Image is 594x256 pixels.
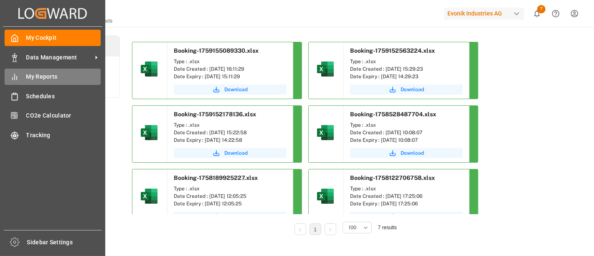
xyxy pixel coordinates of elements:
img: microsoft-excel-2019--v1.png [139,59,159,79]
span: Data Management [26,53,92,62]
span: Download [401,86,424,93]
span: Booking-1758189925227.xlsx [174,174,258,181]
span: My Reports [26,72,101,81]
div: Type : .xlsx [350,185,463,192]
span: Booking-1758122706758.xlsx [350,174,435,181]
span: Schedules [26,92,101,101]
img: microsoft-excel-2019--v1.png [139,186,159,206]
span: 7 [537,5,546,13]
span: Sidebar Settings [27,238,102,247]
li: Next Page [325,223,336,235]
div: Date Created : [DATE] 15:29:23 [350,65,463,73]
div: Date Created : [DATE] 16:11:29 [174,65,287,73]
div: Type : .xlsx [174,185,287,192]
button: Download [174,84,287,95]
div: Type : .xlsx [174,58,287,65]
div: Evonik Industries AG [444,8,524,20]
img: microsoft-excel-2019--v1.png [315,123,335,143]
div: Date Created : [DATE] 10:08:07 [350,129,463,136]
span: Booking-1759155089330.xlsx [174,47,259,54]
div: Date Expiry : [DATE] 17:25:06 [350,200,463,207]
span: Booking-1759152563224.xlsx [350,47,435,54]
li: Previous Page [294,223,306,235]
button: Help Center [546,4,565,23]
span: Tracking [26,131,101,140]
button: Download [350,212,463,222]
span: Download [224,213,248,220]
a: Schedules [5,88,101,104]
div: Date Expiry : [DATE] 14:22:58 [174,136,287,144]
a: My Cockpit [5,30,101,46]
span: CO2e Calculator [26,111,101,120]
div: Date Expiry : [DATE] 14:29:23 [350,73,463,80]
span: My Cockpit [26,33,101,42]
a: 1 [314,227,317,233]
button: Evonik Industries AG [444,5,528,21]
button: Download [174,212,287,222]
button: show 7 new notifications [528,4,546,23]
span: Booking-1758528487704.xlsx [350,111,436,118]
span: Download [401,213,424,220]
div: Date Expiry : [DATE] 10:08:07 [350,136,463,144]
div: Date Expiry : [DATE] 12:05:25 [174,200,287,207]
a: CO2e Calculator [5,108,101,124]
button: Download [174,148,287,158]
button: open menu [343,222,372,233]
div: Type : .xlsx [350,121,463,129]
div: Type : .xlsx [350,58,463,65]
button: Download [350,148,463,158]
li: 1 [310,223,321,235]
div: Date Created : [DATE] 15:22:58 [174,129,287,136]
div: Type : .xlsx [174,121,287,129]
div: Date Created : [DATE] 12:05:25 [174,192,287,200]
div: Date Created : [DATE] 17:25:06 [350,192,463,200]
span: Download [224,86,248,93]
img: microsoft-excel-2019--v1.png [315,59,335,79]
img: microsoft-excel-2019--v1.png [139,123,159,143]
div: Date Expiry : [DATE] 15:11:29 [174,73,287,80]
span: Download [401,149,424,157]
span: Download [224,149,248,157]
span: Booking-1759152178136.xlsx [174,111,256,118]
a: My Reports [5,69,101,85]
button: Download [350,84,463,95]
span: 7 results [378,225,397,230]
a: Tracking [5,127,101,143]
span: 100 [349,224,357,231]
img: microsoft-excel-2019--v1.png [315,186,335,206]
